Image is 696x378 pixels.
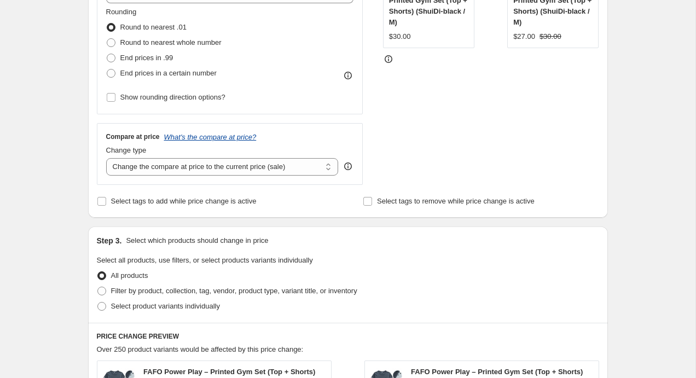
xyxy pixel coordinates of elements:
span: Select product variants individually [111,302,220,310]
span: Select all products, use filters, or select products variants individually [97,256,313,264]
span: End prices in a certain number [120,69,217,77]
span: Change type [106,146,147,154]
button: What's the compare at price? [164,133,257,141]
span: Filter by product, collection, tag, vendor, product type, variant title, or inventory [111,287,357,295]
div: $30.00 [389,31,411,42]
span: Over 250 product variants would be affected by this price change: [97,345,304,353]
span: End prices in .99 [120,54,173,62]
span: Select tags to add while price change is active [111,197,257,205]
h3: Compare at price [106,132,160,141]
strike: $30.00 [540,31,561,42]
div: $27.00 [513,31,535,42]
span: All products [111,271,148,280]
span: Select tags to remove while price change is active [377,197,535,205]
span: Round to nearest whole number [120,38,222,46]
span: Round to nearest .01 [120,23,187,31]
div: help [343,161,353,172]
span: Show rounding direction options? [120,93,225,101]
span: Rounding [106,8,137,16]
p: Select which products should change in price [126,235,268,246]
h6: PRICE CHANGE PREVIEW [97,332,599,341]
h2: Step 3. [97,235,122,246]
